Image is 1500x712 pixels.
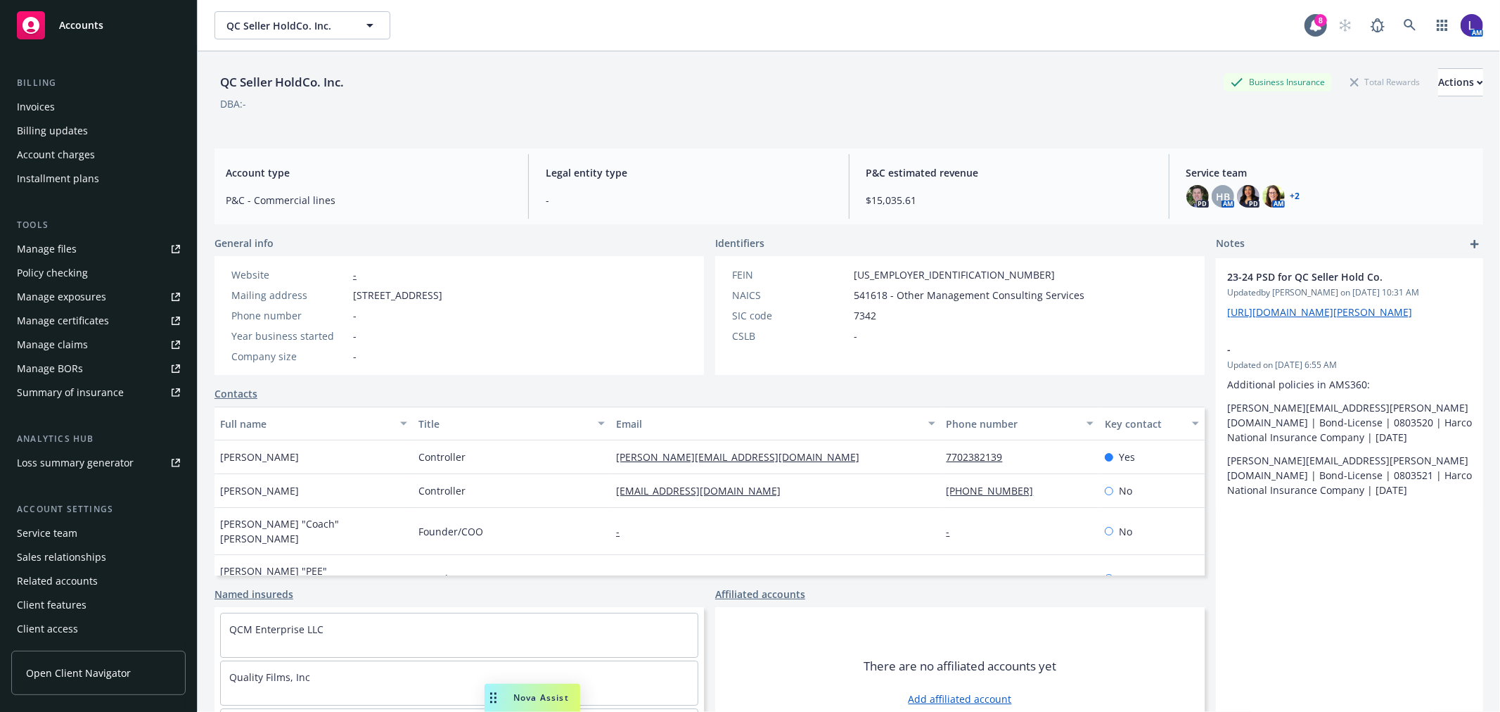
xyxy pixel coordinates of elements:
button: Email [610,407,940,440]
div: Billing [11,76,186,90]
div: Client features [17,594,86,616]
a: [URL][DOMAIN_NAME][PERSON_NAME] [1227,305,1412,319]
button: Key contact [1099,407,1205,440]
a: - [616,525,631,538]
a: add [1466,236,1483,253]
div: Summary of insurance [17,381,124,404]
div: DBA: - [220,96,246,111]
a: Policy checking [11,262,186,284]
div: Billing updates [17,120,88,142]
a: Summary of insurance [11,381,186,404]
a: Quality Films, Inc [229,670,310,684]
span: 23-24 PSD for QC Seller Hold Co. [1227,269,1435,284]
a: Service team [11,522,186,545]
div: 23-24 PSD for QC Seller Hold Co.Updatedby [PERSON_NAME] on [DATE] 10:31 AM[URL][DOMAIN_NAME][PERS... [1216,258,1483,331]
span: - [1227,342,1435,357]
a: [EMAIL_ADDRESS][DOMAIN_NAME] [616,484,792,497]
a: Manage exposures [11,286,186,308]
a: Manage files [11,238,186,260]
span: QC Seller HoldCo. Inc. [226,18,348,33]
span: 541618 - Other Management Consulting Services [854,288,1084,303]
div: -Updated on [DATE] 6:55 AMAdditional policies in AMS360:[PERSON_NAME][EMAIL_ADDRESS][PERSON_NAME]... [1216,331,1483,509]
span: Accounts [59,20,103,31]
button: Full name [214,407,413,440]
button: Nova Assist [485,684,580,712]
button: Actions [1438,68,1483,96]
a: Related accounts [11,570,186,592]
div: Business Insurance [1224,73,1332,91]
div: Policy checking [17,262,88,284]
div: Sales relationships [17,546,106,568]
div: Manage files [17,238,77,260]
div: Installment plans [17,167,99,190]
span: [PERSON_NAME] [220,483,299,498]
div: Drag to move [485,684,502,712]
div: Phone number [231,308,347,323]
a: Affiliated accounts [715,587,805,602]
a: Sales relationships [11,546,186,568]
span: P&C estimated revenue [866,165,1152,180]
span: General info [214,236,274,250]
span: [US_EMPLOYER_IDENTIFICATION_NUMBER] [854,267,1055,282]
img: photo [1262,185,1285,208]
span: 7342 [854,308,876,323]
span: [PERSON_NAME] "Coach" [PERSON_NAME] [220,516,407,546]
div: NAICS [732,288,848,303]
div: Manage certificates [17,310,109,332]
div: Title [418,417,590,431]
div: FEIN [732,267,848,282]
a: [PHONE_NUMBER] [947,484,1045,497]
span: Founder/CEO [418,571,481,586]
p: [PERSON_NAME][EMAIL_ADDRESS][PERSON_NAME][DOMAIN_NAME] | Bond-License | 0803520 | Harco National ... [1227,400,1472,445]
div: Analytics hub [11,432,186,446]
a: Client features [11,594,186,616]
button: QC Seller HoldCo. Inc. [214,11,390,39]
div: 8 [1314,14,1327,27]
a: QCM Enterprise LLC [229,623,323,636]
a: - [353,268,357,281]
span: - [353,329,357,343]
p: [PERSON_NAME][EMAIL_ADDRESS][PERSON_NAME][DOMAIN_NAME] | Bond-License | 0803521 | Harco National ... [1227,453,1472,497]
span: Open Client Navigator [26,666,131,680]
div: Phone number [947,417,1078,431]
a: Report a Bug [1364,11,1392,39]
img: photo [1237,185,1259,208]
span: Yes [1119,450,1135,464]
div: Service team [17,522,77,545]
span: - [353,308,357,323]
span: Service team [1186,165,1472,180]
a: Start snowing [1331,11,1359,39]
span: Legal entity type [546,165,831,180]
span: - [353,349,357,364]
div: Website [231,267,347,282]
a: Search [1396,11,1424,39]
button: Title [413,407,611,440]
span: Identifiers [715,236,764,250]
span: - [854,329,857,343]
span: - [546,193,831,208]
a: - [947,572,961,585]
div: Email [616,417,919,431]
a: - [947,525,961,538]
span: Founder/COO [418,524,483,539]
div: Invoices [17,96,55,118]
a: - [616,572,631,585]
div: QC Seller HoldCo. Inc. [214,73,350,91]
div: Account settings [11,502,186,516]
div: Tools [11,218,186,232]
a: Named insureds [214,587,293,602]
span: HB [1216,189,1230,204]
span: Controller [418,450,466,464]
span: $15,035.61 [866,193,1152,208]
span: P&C - Commercial lines [226,193,511,208]
span: [PERSON_NAME] [220,450,299,464]
span: No [1119,483,1132,498]
a: Loss summary generator [11,452,186,474]
a: Manage claims [11,333,186,356]
div: Year business started [231,329,347,343]
span: Updated by [PERSON_NAME] on [DATE] 10:31 AM [1227,286,1472,299]
div: Company size [231,349,347,364]
a: Invoices [11,96,186,118]
div: Full name [220,417,392,431]
a: +2 [1290,192,1300,201]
